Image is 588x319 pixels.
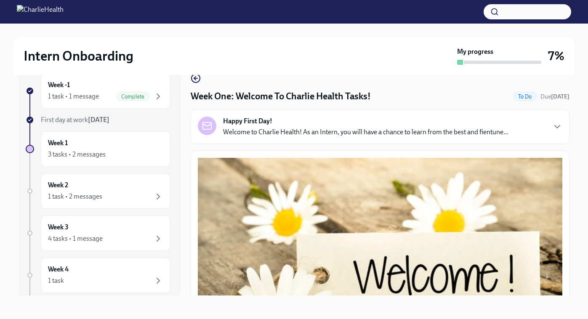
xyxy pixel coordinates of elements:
a: Week -11 task • 1 messageComplete [26,73,170,109]
span: To Do [513,93,537,100]
h3: 7% [548,48,564,64]
img: CharlieHealth [17,5,64,19]
strong: [DATE] [88,116,109,124]
p: Welcome to Charlie Health! As an Intern, you will have a chance to learn from the best and fientu... [223,128,508,137]
span: First day at work [41,116,109,124]
div: 1 task • 1 message [48,92,99,101]
a: Week 34 tasks • 1 message [26,215,170,251]
h2: Intern Onboarding [24,48,133,64]
span: September 9th, 2025 08:00 [540,93,569,101]
div: 3 tasks • 2 messages [48,150,106,159]
strong: [DATE] [551,93,569,100]
a: First day at work[DATE] [26,115,170,125]
h6: Week 1 [48,138,68,148]
span: Complete [116,93,150,100]
div: 4 tasks • 1 message [48,234,103,243]
h6: Week 4 [48,265,69,274]
strong: My progress [457,47,493,56]
a: Week 21 task • 2 messages [26,173,170,209]
div: 1 task • 2 messages [48,192,102,201]
h6: Week 3 [48,223,69,232]
h4: Week One: Welcome To Charlie Health Tasks! [191,90,371,103]
div: 1 task [48,276,64,285]
h6: Week 2 [48,181,68,190]
a: Week 13 tasks • 2 messages [26,131,170,167]
a: Week 41 task [26,258,170,293]
h6: Week -1 [48,80,70,90]
strong: Happy First Day! [223,117,272,126]
span: Due [540,93,569,100]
